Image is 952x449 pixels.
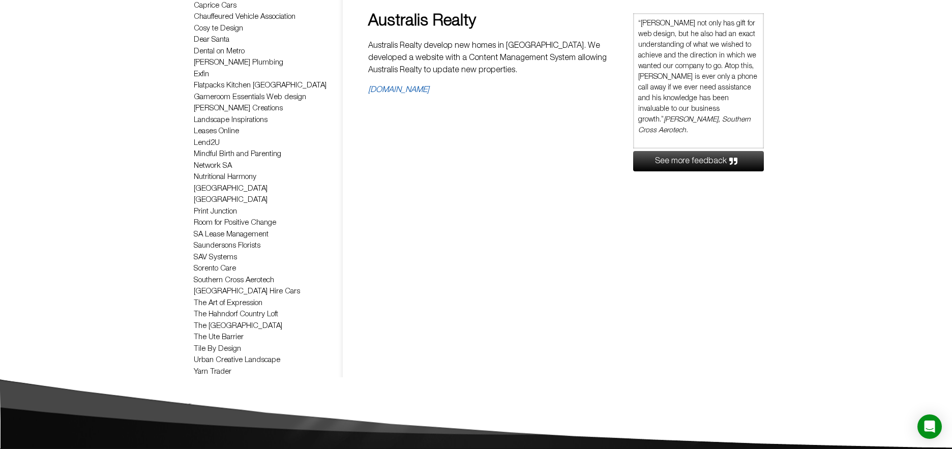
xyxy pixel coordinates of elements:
a: Lend2U [194,139,220,146]
a: [DOMAIN_NAME] [368,86,429,94]
a: Gameroom Essentials Web design [194,94,306,101]
a: The [GEOGRAPHIC_DATA] [194,322,282,330]
p: “[PERSON_NAME] not only has gift for web design, but he also had an exact understanding of what w... [638,18,759,136]
a: The Ute Barrier [194,334,244,341]
a: [GEOGRAPHIC_DATA] Hire Cars [194,288,300,295]
a: Saundersons Florists [194,242,260,249]
div: Open Intercom Messenger [917,414,942,439]
a: Nutritional Harmony [194,173,256,181]
span: See more feedback [655,157,727,165]
a: Landscape Inspirations [194,116,267,124]
a: SAV Systems [194,254,237,261]
a: Chauffeured Vehicle Association [194,13,295,20]
a: The Art of Expression [194,300,262,307]
a: Southern Cross Aerotech [194,277,274,284]
a: Room for Positive Change [194,219,276,226]
a: [PERSON_NAME] Creations [194,105,283,112]
a: Exfin [194,71,209,78]
a: [PERSON_NAME] Plumbing [194,59,283,66]
a: Yarn Trader [194,368,231,375]
a: Urban Creative Landscape [194,356,280,364]
a: SA Lease Management [194,231,269,238]
a: [GEOGRAPHIC_DATA] [GEOGRAPHIC_DATA] [194,185,267,204]
a: See more feedback [633,151,764,171]
a: Flatpacks Kitchen [GEOGRAPHIC_DATA] [194,82,326,89]
a: Leases Online [194,128,239,135]
a: The Hahndorf Country Loft [194,311,278,318]
a: Tile By Design [194,345,241,352]
a: Mindful Birth and Parenting [194,151,281,158]
em: [PERSON_NAME], Southern Cross Aerotech. [638,116,751,134]
h2: Australis Realty [368,13,618,29]
a: Dear Santa [194,36,229,43]
a: Sorento Care [194,265,236,272]
a: Caprice Cars [194,2,236,9]
a: Print Junction [194,208,237,215]
a: Dental on Metro [194,48,245,55]
a: Cosy te Design [194,25,243,32]
p: Australis Realty develop new homes in [GEOGRAPHIC_DATA]. We developed a website with a Content Ma... [368,40,618,76]
a: Network SA [194,162,232,169]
